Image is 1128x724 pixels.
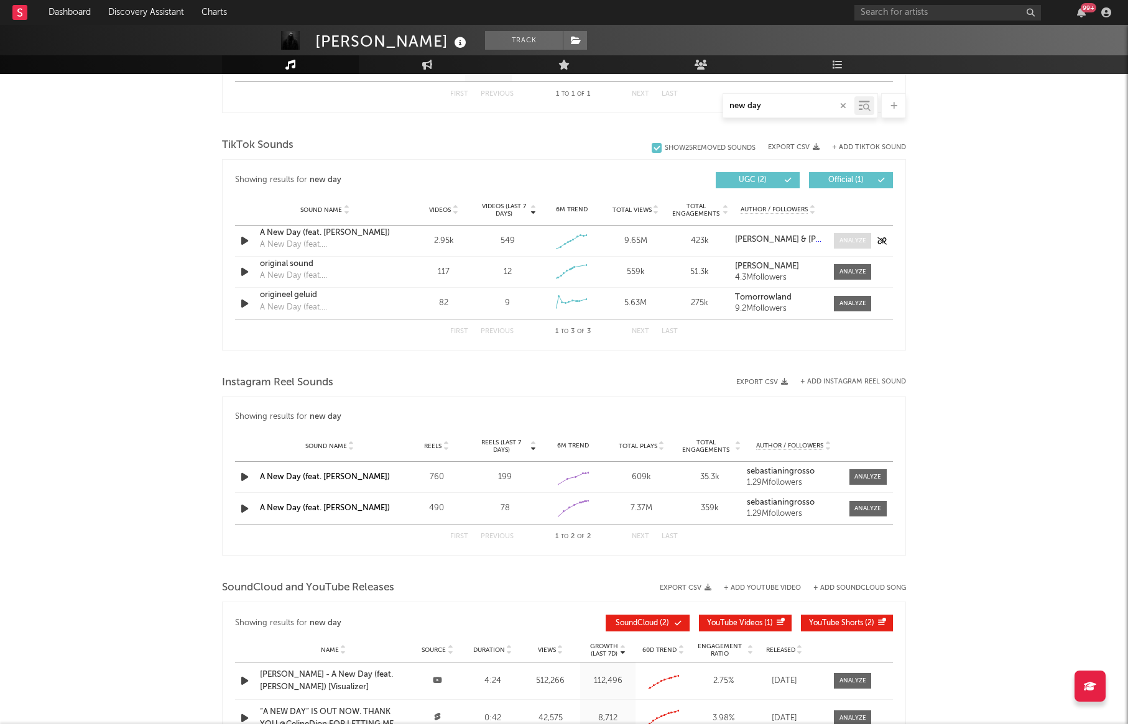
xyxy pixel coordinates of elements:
div: 78 [474,502,536,515]
input: Search for artists [854,5,1041,21]
input: Search by song name or URL [723,101,854,111]
div: Showing results for [235,410,893,424]
a: A New Day (feat. [PERSON_NAME]) [260,227,390,239]
span: Released [766,646,795,654]
button: + Add YouTube Video [724,585,801,592]
span: Official ( 1 ) [817,176,874,184]
div: new day [310,410,341,424]
div: 1.29M followers [747,510,840,518]
span: SoundCloud and YouTube Releases [222,580,394,595]
button: + Add TikTok Sound [820,144,906,151]
button: UGC(2) [716,172,800,188]
div: 4:24 [468,675,517,687]
div: 117 [415,266,473,278]
span: Total Engagements [679,439,734,454]
button: SoundCloud(2) [606,615,690,631]
span: Sound Name [300,206,342,214]
button: Previous [481,91,514,98]
div: 7.37M [611,502,673,515]
button: + Add Instagram Reel Sound [800,378,906,385]
div: 9.65M [607,235,665,247]
span: TikTok Sounds [222,138,294,153]
button: Track [485,31,563,50]
button: Next [632,328,649,335]
span: YouTube Videos [707,620,762,627]
a: sebastianingrosso [747,467,840,476]
a: [PERSON_NAME] & [PERSON_NAME] [735,236,821,244]
span: of [577,91,585,97]
span: Author / Followers [756,442,823,450]
button: Last [662,533,678,540]
span: of [577,534,585,539]
a: origineel geluid [260,289,390,301]
span: Views [538,646,556,654]
a: sebastianingrosso [747,498,840,507]
span: Source [422,646,446,654]
a: A New Day (feat. [PERSON_NAME]) [260,504,390,512]
div: 2.75 % [694,675,753,687]
div: new day [310,616,341,631]
div: original sound [260,258,390,270]
span: SoundCloud [616,620,658,627]
div: 1 3 3 [539,324,607,339]
strong: [PERSON_NAME] [735,262,799,270]
div: 51.3k [671,266,729,278]
div: [PERSON_NAME] [315,31,469,52]
span: Author / Followers [741,206,808,214]
button: First [450,91,468,98]
div: 199 [474,471,536,483]
span: Sound Name [305,442,347,450]
div: 423k [671,235,729,247]
button: Last [662,328,678,335]
div: 359k [679,502,741,515]
div: 12 [504,266,512,278]
span: Instagram Reel Sounds [222,375,333,390]
div: 99 + [1081,3,1096,12]
div: 112,496 [583,675,632,687]
button: Previous [481,328,514,335]
span: Name [321,646,339,654]
div: Showing results for [235,172,564,188]
button: + Add SoundCloud Song [813,585,906,592]
div: A New Day (feat. [PERSON_NAME]) [260,301,390,314]
span: Reels [424,442,441,450]
div: A New Day (feat. [PERSON_NAME]) [260,270,390,282]
div: 1 2 2 [539,529,607,544]
span: ( 2 ) [809,620,874,627]
div: 760 [405,471,468,483]
p: (Last 7d) [590,650,618,658]
div: new day [310,173,341,188]
div: + Add YouTube Video [711,585,801,592]
span: ( 2 ) [614,620,671,627]
button: Next [632,91,649,98]
strong: sebastianingrosso [747,498,815,506]
button: Export CSV [736,378,788,386]
div: 559k [607,266,665,278]
a: [PERSON_NAME] [735,262,821,271]
span: of [577,329,585,334]
button: + Add SoundCloud Song [801,585,906,592]
div: 549 [501,235,515,247]
a: A New Day (feat. [PERSON_NAME]) [260,473,390,481]
button: Official(1) [809,172,893,188]
div: 5.63M [607,297,665,309]
button: Export CSV [768,144,820,151]
div: 6M Trend [543,205,601,214]
span: Total Plays [619,442,657,450]
strong: [PERSON_NAME] & [PERSON_NAME] [735,236,872,244]
button: First [450,328,468,335]
span: to [562,91,569,97]
div: 9.2M followers [735,305,821,313]
button: First [450,533,468,540]
div: 1.29M followers [747,479,840,487]
div: 275k [671,297,729,309]
a: [PERSON_NAME] - A New Day (feat. [PERSON_NAME]) [Visualizer] [260,669,407,693]
div: 9 [505,297,510,309]
span: Total Engagements [671,203,721,218]
strong: Tomorrowland [735,293,792,301]
span: YouTube Shorts [809,620,863,627]
span: Reels (last 7 days) [474,439,529,454]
